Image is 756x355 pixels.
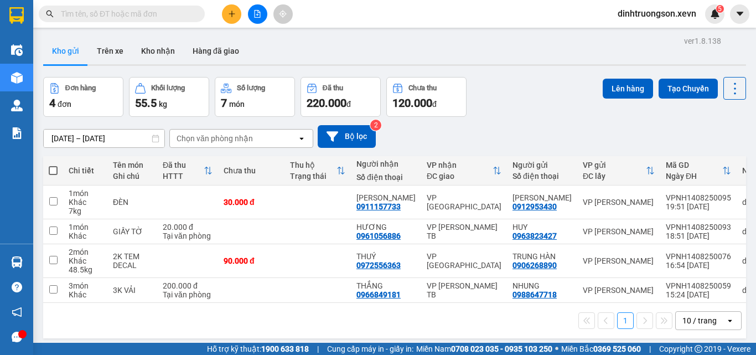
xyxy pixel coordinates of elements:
div: Tên món [113,161,152,169]
span: caret-down [735,9,745,19]
button: Bộ lọc [318,125,376,148]
span: 55.5 [135,96,157,110]
span: món [229,100,245,109]
input: Select a date range. [44,130,164,147]
svg: open [726,316,734,325]
button: plus [222,4,241,24]
span: đơn [58,100,71,109]
div: 7 kg [69,207,102,215]
svg: open [297,134,306,143]
span: notification [12,307,22,317]
div: 3K VẢI [113,286,152,295]
div: Số điện thoại [512,172,572,181]
div: Thu hộ [290,161,336,169]
strong: 0369 525 060 [593,344,641,353]
div: 20.000 đ [163,223,213,231]
button: Khối lượng55.5kg [129,77,209,117]
div: VP [PERSON_NAME] [583,286,655,295]
input: Tìm tên, số ĐT hoặc mã đơn [61,8,191,20]
div: Khác [69,256,102,265]
div: Khác [69,198,102,207]
div: Khác [69,290,102,299]
button: Hàng đã giao [184,38,248,64]
div: 2 món [69,248,102,256]
span: đ [432,100,437,109]
strong: 1900 633 818 [261,344,309,353]
div: 15:24 [DATE] [666,290,731,299]
span: Miền Nam [416,343,552,355]
div: 0966849181 [356,290,401,299]
span: search [46,10,54,18]
div: NHUNG [512,281,572,290]
div: 0963823427 [512,231,557,240]
th: Toggle SortBy [421,156,507,186]
img: warehouse-icon [11,44,23,56]
div: VPNH1408250059 [666,281,731,290]
div: 0906268890 [512,261,557,270]
div: Chưa thu [224,166,279,175]
button: Lên hàng [603,79,653,99]
button: aim [273,4,293,24]
div: Ngày ĐH [666,172,722,181]
span: Hỗ trợ kỹ thuật: [207,343,309,355]
span: đ [346,100,351,109]
div: Đã thu [323,84,343,92]
span: 220.000 [307,96,346,110]
div: THUÝ [356,252,416,261]
div: TRUNG HÀN [512,252,572,261]
div: VPNH1408250076 [666,252,731,261]
img: icon-new-feature [710,9,720,19]
div: ĐC lấy [583,172,646,181]
button: Trên xe [88,38,132,64]
div: Khác [69,231,102,240]
span: question-circle [12,282,22,292]
div: VP [PERSON_NAME] [583,256,655,265]
div: VP [GEOGRAPHIC_DATA] [427,252,501,270]
img: solution-icon [11,127,23,139]
div: VP [PERSON_NAME] TB [427,223,501,240]
div: 2K TEM DECAL [113,252,152,270]
div: 30.000 đ [224,198,279,207]
span: aim [279,10,287,18]
div: 0961056886 [356,231,401,240]
div: 18:51 [DATE] [666,231,731,240]
img: warehouse-icon [11,72,23,84]
button: Kho gửi [43,38,88,64]
div: KIỀU DUY [512,193,572,202]
img: warehouse-icon [11,256,23,268]
div: VP gửi [583,161,646,169]
div: Số lượng [237,84,265,92]
span: | [317,343,319,355]
span: 5 [718,5,722,13]
span: Cung cấp máy in - giấy in: [327,343,413,355]
button: Kho nhận [132,38,184,64]
th: Toggle SortBy [577,156,660,186]
div: 0972556363 [356,261,401,270]
div: Đơn hàng [65,84,96,92]
div: Chưa thu [408,84,437,92]
div: VP nhận [427,161,493,169]
button: Chưa thu120.000đ [386,77,467,117]
span: Miền Bắc [561,343,641,355]
div: VP [PERSON_NAME] [583,198,655,207]
div: 0988647718 [512,290,557,299]
div: Trạng thái [290,172,336,181]
div: Người gửi [512,161,572,169]
div: Ghi chú [113,172,152,181]
div: Người nhận [356,160,416,168]
div: VP [PERSON_NAME] [583,227,655,236]
span: plus [228,10,236,18]
strong: 0708 023 035 - 0935 103 250 [451,344,552,353]
th: Toggle SortBy [284,156,351,186]
div: 0912953430 [512,202,557,211]
div: Tại văn phòng [163,231,213,240]
div: HUY [512,223,572,231]
th: Toggle SortBy [660,156,737,186]
div: ver 1.8.138 [684,35,721,47]
sup: 5 [716,5,724,13]
div: 19:51 [DATE] [666,202,731,211]
button: 1 [617,312,634,329]
div: 90.000 đ [224,256,279,265]
button: file-add [248,4,267,24]
img: logo-vxr [9,7,24,24]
